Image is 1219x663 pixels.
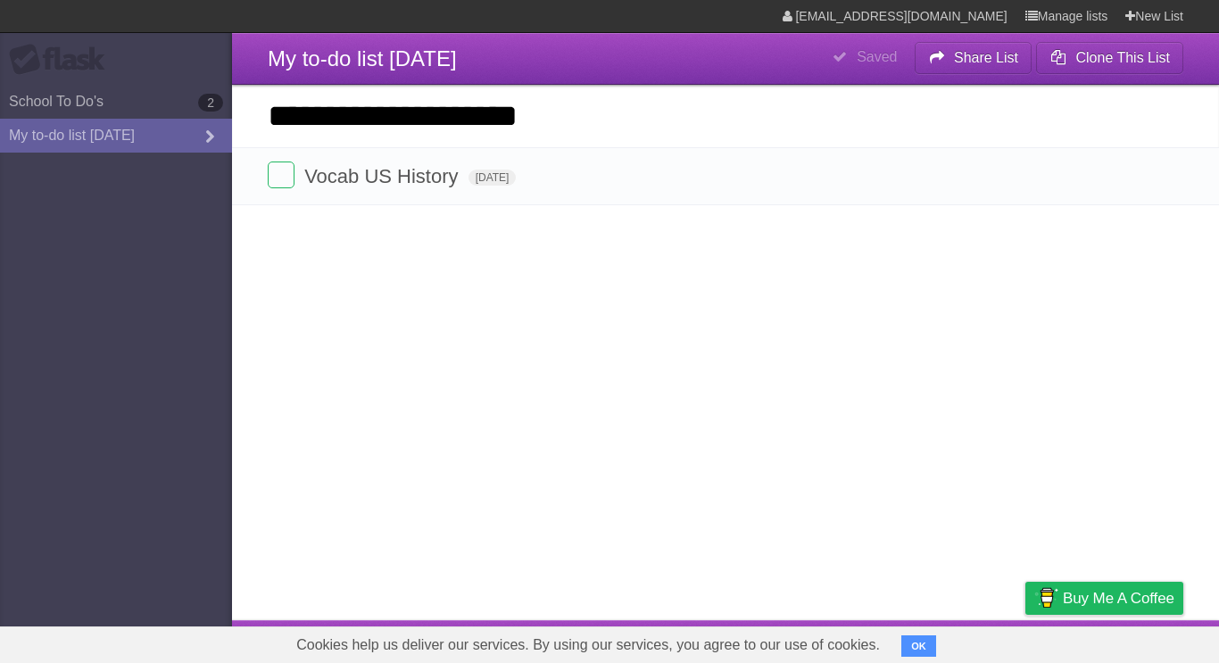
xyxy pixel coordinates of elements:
[954,50,1018,65] b: Share List
[1036,42,1183,74] button: Clone This List
[915,42,1032,74] button: Share List
[1075,50,1170,65] b: Clone This List
[1002,625,1049,659] a: Privacy
[278,627,898,663] span: Cookies help us deliver our services. By using our services, you agree to our use of cookies.
[847,625,919,659] a: Developers
[1034,583,1058,613] img: Buy me a coffee
[9,44,116,76] div: Flask
[788,625,825,659] a: About
[857,49,897,64] b: Saved
[901,635,936,657] button: OK
[268,162,294,188] label: Done
[1063,583,1174,614] span: Buy me a coffee
[198,94,223,112] b: 2
[268,46,457,70] span: My to-do list [DATE]
[469,170,517,186] span: [DATE]
[304,165,462,187] span: Vocab US History
[1025,582,1183,615] a: Buy me a coffee
[1071,625,1183,659] a: Suggest a feature
[941,625,981,659] a: Terms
